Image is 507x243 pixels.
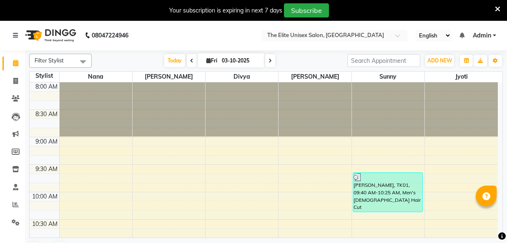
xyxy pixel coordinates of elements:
span: Sunny [352,72,424,82]
div: 10:30 AM [30,220,59,228]
span: Today [164,54,185,67]
span: Admin [473,31,491,40]
b: 08047224946 [92,24,128,47]
iframe: chat widget [472,210,499,235]
button: ADD NEW [425,55,454,67]
span: Nana [60,72,132,82]
div: 10:00 AM [30,192,59,201]
div: Your subscription is expiring in next 7 days [169,6,282,15]
span: ADD NEW [427,57,452,64]
input: 2025-10-03 [219,55,261,67]
span: Jyoti [425,72,498,82]
div: 9:00 AM [34,137,59,146]
span: Fri [204,57,219,64]
input: Search Appointment [347,54,420,67]
span: Filter Stylist [35,57,64,64]
div: 8:30 AM [34,110,59,119]
button: Subscribe [284,3,329,17]
span: [PERSON_NAME] [133,72,205,82]
div: 9:30 AM [34,165,59,174]
div: 8:00 AM [34,82,59,91]
span: Divya [206,72,278,82]
span: [PERSON_NAME] [279,72,351,82]
div: Stylist [30,72,59,80]
div: [PERSON_NAME], TK01, 09:40 AM-10:25 AM, Men's [DEMOGRAPHIC_DATA] Hair Cut [353,173,422,212]
img: logo [21,24,78,47]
